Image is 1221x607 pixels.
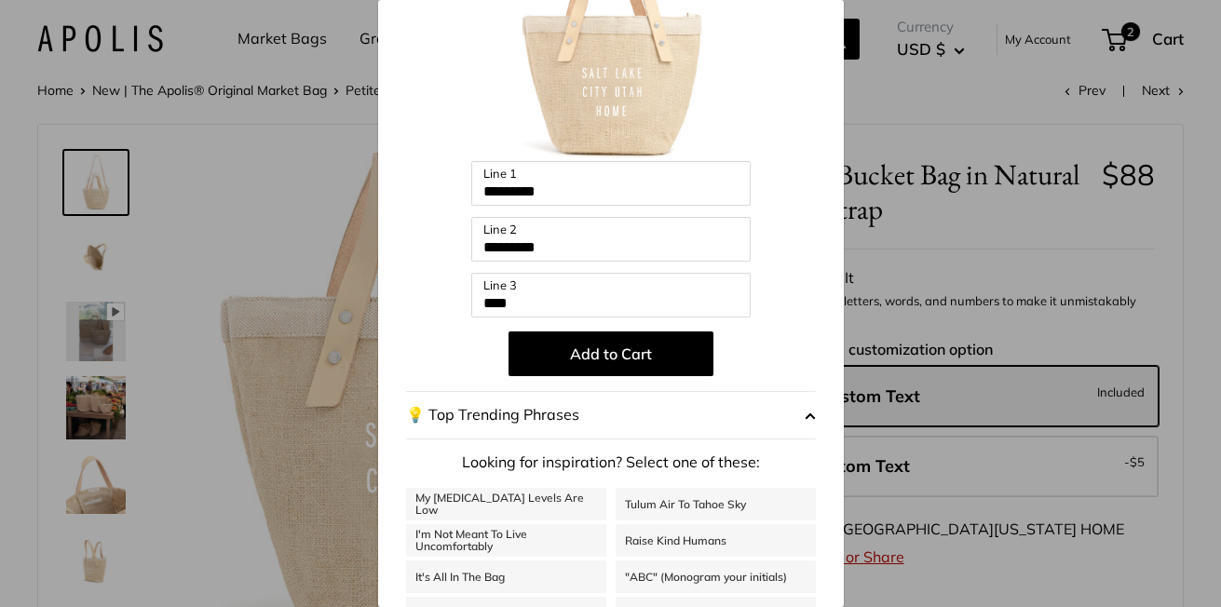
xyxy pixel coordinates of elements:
[406,391,816,439] button: 💡 Top Trending Phrases
[616,560,816,593] a: "ABC" (Monogram your initials)
[616,524,816,557] a: Raise Kind Humans
[406,449,816,477] p: Looking for inspiration? Select one of these:
[509,331,713,376] button: Add to Cart
[406,488,606,520] a: My [MEDICAL_DATA] Levels Are Low
[406,560,606,593] a: It's All In The Bag
[406,524,606,557] a: I'm Not Meant To Live Uncomfortably
[616,488,816,520] a: Tulum Air To Tahoe Sky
